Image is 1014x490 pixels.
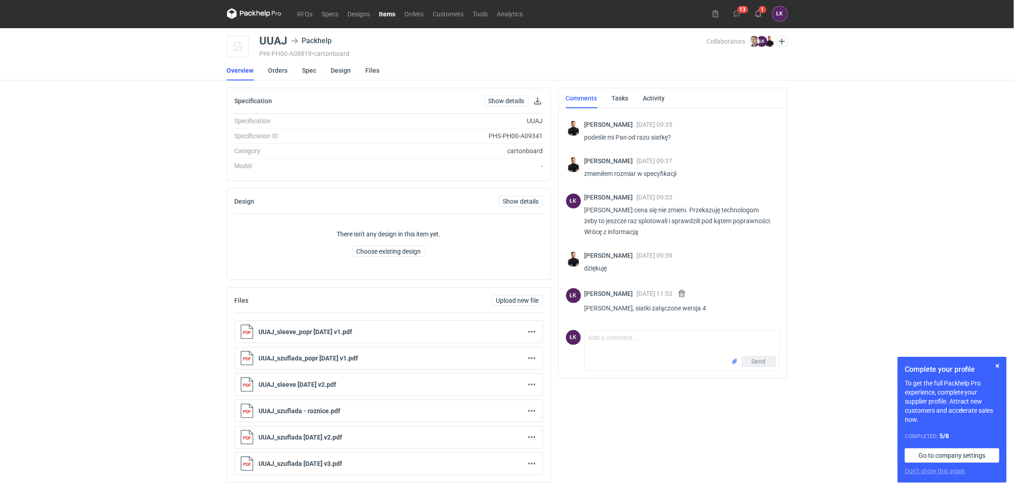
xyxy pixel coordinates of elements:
div: UUAJ [358,116,543,125]
h2: Specification [235,97,272,105]
a: Orders [400,8,429,19]
a: Overview [227,60,254,80]
figcaption: ŁK [566,288,581,303]
div: Łukasz Kowalski [772,6,787,21]
a: Activity [643,88,665,108]
span: • cartonboard [312,50,350,57]
a: Items [375,8,400,19]
div: PHI-PH00-A08819 [260,50,707,57]
p: There isn't any design in this item yet. [337,230,441,239]
tspan: PDF [243,435,251,440]
span: [PERSON_NAME] [585,252,637,259]
a: Show details [484,95,529,106]
div: cartonboard [358,146,543,155]
figcaption: ŁK [757,36,767,47]
div: Łukasz Kowalski [566,288,581,303]
button: Actions [526,353,537,364]
tspan: PDF [243,462,251,467]
div: - [358,161,543,170]
span: [DATE] 09:55 [637,194,673,201]
tspan: PDF [243,330,251,335]
h1: Complete your profile [905,364,999,375]
p: UUAJ_szuflada_popr [DATE] v1.pdf [259,355,521,362]
a: Tools [469,8,493,19]
span: Collaborators [706,38,745,45]
button: Actions [526,405,537,416]
button: Send [742,356,776,367]
span: [PERSON_NAME] [585,194,637,201]
a: Design [331,60,351,80]
span: [DATE] 09:35 [637,121,673,128]
div: PHS-PH00-A09341 [358,131,543,140]
figcaption: ŁK [566,330,581,345]
div: Packhelp [291,35,332,46]
div: Completed: [905,431,999,441]
button: Edit collaborators [776,35,787,47]
h2: Design [235,198,255,205]
strong: 5 / 8 [939,432,949,440]
p: podeśle mi Pan od razu siatkę? [585,132,772,143]
button: 13 [730,6,744,21]
img: Tomasz Kubiak [566,157,581,172]
span: [DATE] 09:37 [637,157,673,165]
div: Category [235,146,358,155]
button: ŁK [772,6,787,21]
a: Analytics [493,8,528,19]
tspan: PDF [243,409,251,414]
h2: Files [235,297,249,304]
span: Upload new file [496,297,539,304]
p: UUAJ_szuflada [DATE] v2.pdf [259,434,521,441]
p: UUAJ_sleeve_popr [DATE] v1.pdf [259,328,521,335]
button: Don’t show this again [905,466,965,475]
button: Actions [526,432,537,443]
button: 1 [751,6,766,21]
a: Files [366,60,380,80]
button: Choose existing design [353,246,425,257]
p: UUAJ_szuflada [DATE] v3.pdf [259,460,521,467]
p: dziękuję [585,263,772,274]
button: Actions [526,458,537,469]
p: [PERSON_NAME], siatki załączone wersja 4 [585,303,772,314]
figcaption: ŁK [566,194,581,209]
img: Maciej Sikora [749,36,760,47]
div: UUAJ [260,35,288,46]
a: Show details [499,196,543,207]
a: Go to company settings [905,448,999,463]
div: Specification ID [235,131,358,140]
span: Send [752,358,766,365]
span: [PERSON_NAME] [585,157,637,165]
img: Tomasz Kubiak [764,36,775,47]
tspan: PDF [243,383,251,388]
a: Specs [318,8,343,19]
a: Orders [268,60,288,80]
span: [PERSON_NAME] [585,121,637,128]
img: Tomasz Kubiak [566,252,581,267]
p: UUAJ_sleeve [DATE] v2.pdf [259,381,521,388]
p: zmieniłem rozmiar w specyfikacji [585,168,772,179]
button: Upload new file [492,295,543,306]
p: [PERSON_NAME] cena się nie zmieni. Przekazuję technologom żeby to jeszcze raz splotowali i sprawd... [585,205,772,237]
img: Tomasz Kubiak [566,121,581,136]
div: Łukasz Kowalski [566,194,581,209]
a: Designs [343,8,375,19]
button: Actions [526,379,537,390]
div: Model [235,161,358,170]
tspan: PDF [243,356,251,361]
a: Customers [429,8,469,19]
button: Download specification [532,95,543,106]
p: UUAJ_szuflada - roznice.pdf [259,407,521,415]
div: Łukasz Kowalski [566,330,581,345]
a: Comments [566,88,597,108]
div: Specification [235,116,358,125]
span: [PERSON_NAME] [585,290,637,297]
svg: Packhelp Pro [227,8,282,19]
a: RFQs [293,8,318,19]
button: Skip for now [992,360,1003,371]
button: Actions [526,326,537,337]
a: Tasks [612,88,629,108]
span: Choose existing design [357,248,421,255]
